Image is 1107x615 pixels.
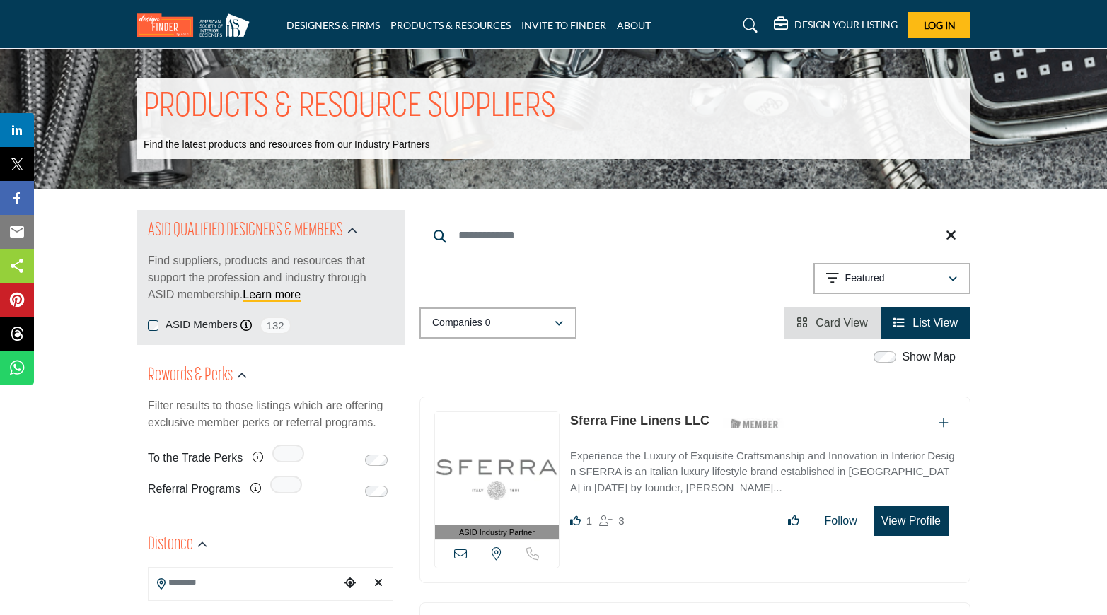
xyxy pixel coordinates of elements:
div: DESIGN YOUR LISTING [774,17,898,34]
span: 3 [618,515,624,527]
span: 1 [586,515,592,527]
p: Sferra Fine Linens LLC [570,411,709,430]
a: View List [893,317,958,329]
span: 132 [260,317,291,334]
img: Site Logo [137,13,257,37]
li: List View [881,307,970,339]
p: Experience the Luxury of Exquisite Craftsmanship and Innovation in Interior Design SFERRA is an I... [570,448,956,496]
button: Like listing [779,507,808,535]
span: Card View [816,317,868,329]
input: Switch to To the Trade Perks [365,455,388,466]
a: Experience the Luxury of Exquisite Craftsmanship and Innovation in Interior Design SFERRA is an I... [570,440,956,496]
a: PRODUCTS & RESOURCES [390,19,511,31]
i: Like [570,515,581,526]
span: List View [912,317,958,329]
label: ASID Members [166,317,238,333]
div: Followers [599,512,624,529]
span: Log In [924,19,956,31]
div: Clear search location [368,568,389,599]
span: ASID Industry Partner [459,527,535,539]
h2: Rewards & Perks [148,363,233,389]
label: To the Trade Perks [148,445,243,470]
p: Filter results to those listings which are offering exclusive member perks or referral programs. [148,397,393,431]
h2: ASID QUALIFIED DESIGNERS & MEMBERS [148,218,343,244]
p: Featured [845,271,885,286]
button: Log In [908,12,970,38]
a: ASID Industry Partner [435,412,559,540]
input: ASID Members checkbox [148,320,158,331]
a: Add To List [939,417,949,429]
label: Show Map [902,348,956,365]
input: Search Keyword [419,218,970,252]
button: Follow [816,507,867,535]
p: Find the latest products and resources from our Industry Partners [144,138,430,152]
li: Card View [784,307,881,339]
a: Learn more [243,288,301,300]
input: Search Location [149,568,340,596]
p: Find suppliers, products and resources that support the profession and industry through ASID memb... [148,252,393,303]
img: Sferra Fine Linens LLC [435,412,559,525]
h1: PRODUCTS & RESOURCE SUPPLIERS [144,86,556,129]
img: ASID Members Badge Icon [723,415,787,433]
label: Referral Programs [148,476,240,501]
button: Featured [813,263,970,294]
a: DESIGNERS & FIRMS [286,19,380,31]
a: Sferra Fine Linens LLC [570,414,709,428]
button: Companies 0 [419,307,576,339]
a: INVITE TO FINDER [521,19,606,31]
input: Switch to Referral Programs [365,486,388,497]
a: View Card [796,317,868,329]
h2: Distance [148,532,193,558]
div: Choose your current location [340,568,361,599]
h5: DESIGN YOUR LISTING [794,18,898,31]
button: View Profile [874,506,949,536]
a: ABOUT [617,19,651,31]
a: Search [729,14,767,37]
p: Companies 0 [432,316,491,330]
